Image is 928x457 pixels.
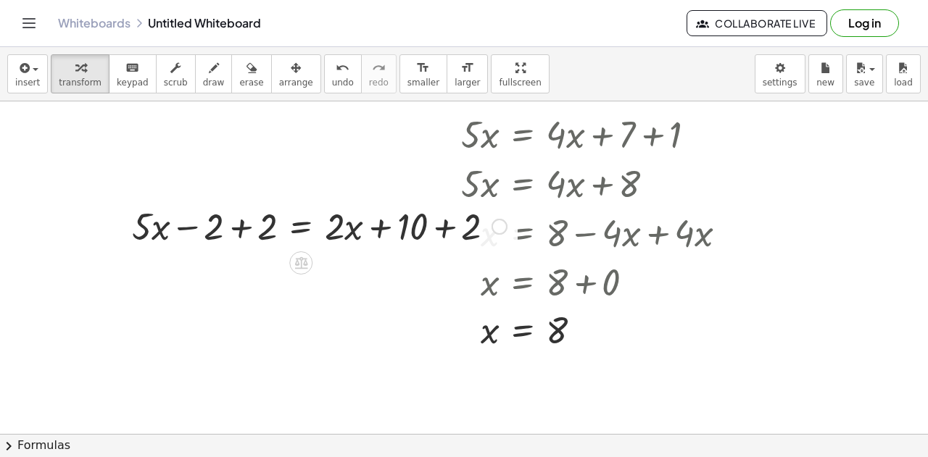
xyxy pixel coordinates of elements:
[399,54,447,93] button: format_sizesmaller
[324,54,362,93] button: undoundo
[239,77,263,88] span: erase
[59,77,101,88] span: transform
[17,12,41,35] button: Toggle navigation
[156,54,196,93] button: scrub
[808,54,843,93] button: new
[830,9,899,37] button: Log in
[117,77,149,88] span: keypad
[369,77,389,88] span: redo
[499,77,541,88] span: fullscreen
[699,17,815,30] span: Collaborate Live
[15,77,40,88] span: insert
[854,77,874,88] span: save
[125,59,139,77] i: keyboard
[372,59,386,77] i: redo
[894,77,913,88] span: load
[279,77,313,88] span: arrange
[816,77,834,88] span: new
[361,54,397,93] button: redoredo
[164,77,188,88] span: scrub
[336,59,349,77] i: undo
[416,59,430,77] i: format_size
[846,54,883,93] button: save
[886,54,921,93] button: load
[7,54,48,93] button: insert
[455,77,480,88] span: larger
[203,77,225,88] span: draw
[58,16,130,30] a: Whiteboards
[687,10,827,36] button: Collaborate Live
[51,54,109,93] button: transform
[195,54,233,93] button: draw
[332,77,354,88] span: undo
[109,54,157,93] button: keyboardkeypad
[491,54,549,93] button: fullscreen
[447,54,488,93] button: format_sizelarger
[407,77,439,88] span: smaller
[755,54,805,93] button: settings
[460,59,474,77] i: format_size
[763,77,797,88] span: settings
[289,251,312,274] div: Apply the same math to both sides of the equation
[271,54,321,93] button: arrange
[231,54,271,93] button: erase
